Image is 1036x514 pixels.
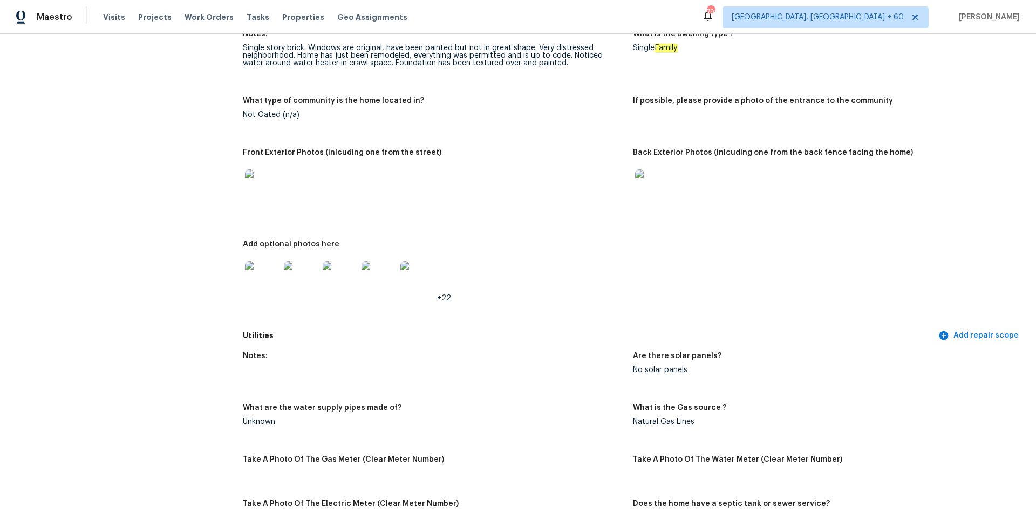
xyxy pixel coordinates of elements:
div: Not Gated (n/a) [243,111,624,119]
h5: Utilities [243,330,936,341]
h5: Does the home have a septic tank or sewer service? [633,500,830,508]
h5: Notes: [243,30,268,38]
em: Family [655,44,678,52]
span: Visits [103,12,125,23]
h5: What are the water supply pipes made of? [243,404,401,412]
span: Work Orders [185,12,234,23]
h5: Back Exterior Photos (inlcuding one from the back fence facing the home) [633,149,913,156]
span: [PERSON_NAME] [955,12,1020,23]
span: Maestro [37,12,72,23]
div: Natural Gas Lines [633,418,1014,426]
h5: What type of community is the home located in? [243,97,424,105]
h5: What is the dwelling type ? [633,30,733,38]
div: Unknown [243,418,624,426]
h5: Take A Photo Of The Electric Meter (Clear Meter Number) [243,500,459,508]
h5: Take A Photo Of The Gas Meter (Clear Meter Number) [243,456,444,463]
h5: Notes: [243,352,268,360]
div: Single story brick. Windows are original, have been painted but not in great shape. Very distress... [243,44,624,67]
button: Add repair scope [936,326,1023,346]
span: Tasks [247,13,269,21]
span: +22 [437,294,451,302]
h5: If possible, please provide a photo of the entrance to the community [633,97,893,105]
h5: Take A Photo Of The Water Meter (Clear Meter Number) [633,456,842,463]
div: No solar panels [633,366,1014,374]
span: Geo Assignments [337,12,407,23]
div: Single [633,44,1014,52]
h5: What is the Gas source ? [633,404,726,412]
h5: Add optional photos here [243,241,339,248]
span: Add repair scope [940,329,1019,342]
h5: Are there solar panels? [633,352,721,360]
span: Projects [138,12,172,23]
span: Properties [282,12,324,23]
div: 791 [707,6,714,17]
span: [GEOGRAPHIC_DATA], [GEOGRAPHIC_DATA] + 60 [732,12,904,23]
h5: Front Exterior Photos (inlcuding one from the street) [243,149,441,156]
